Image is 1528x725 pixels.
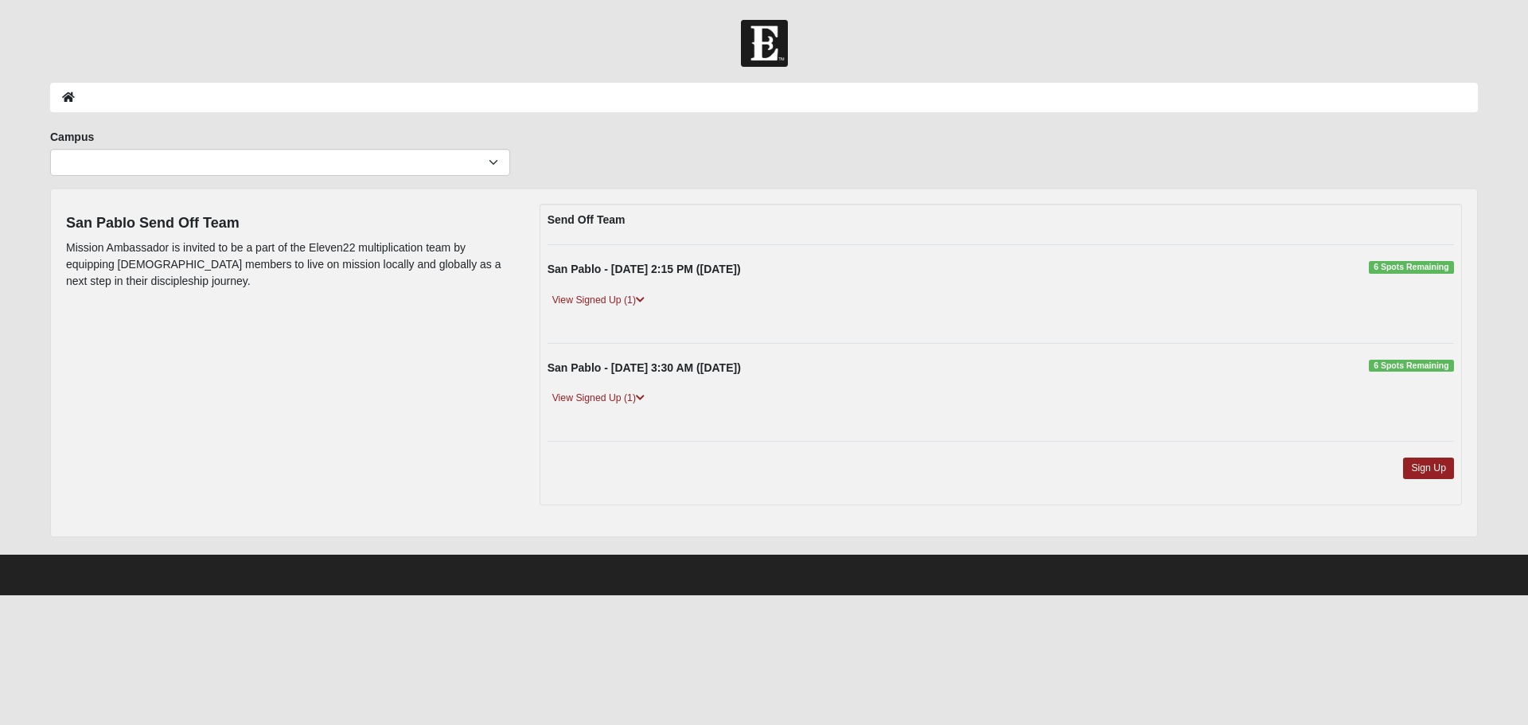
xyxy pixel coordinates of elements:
strong: San Pablo - [DATE] 2:15 PM ([DATE]) [548,263,741,275]
a: Sign Up [1403,458,1454,479]
strong: Send Off Team [548,213,626,226]
strong: San Pablo - [DATE] 3:30 AM ([DATE]) [548,361,741,374]
span: 6 Spots Remaining [1369,360,1454,372]
span: 6 Spots Remaining [1369,261,1454,274]
a: View Signed Up (1) [548,292,649,309]
label: Campus [50,129,94,145]
p: Mission Ambassador is invited to be a part of the Eleven22 multiplication team by equipping [DEMO... [66,240,516,290]
img: Church of Eleven22 Logo [741,20,788,67]
a: View Signed Up (1) [548,390,649,407]
h4: San Pablo Send Off Team [66,215,516,232]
